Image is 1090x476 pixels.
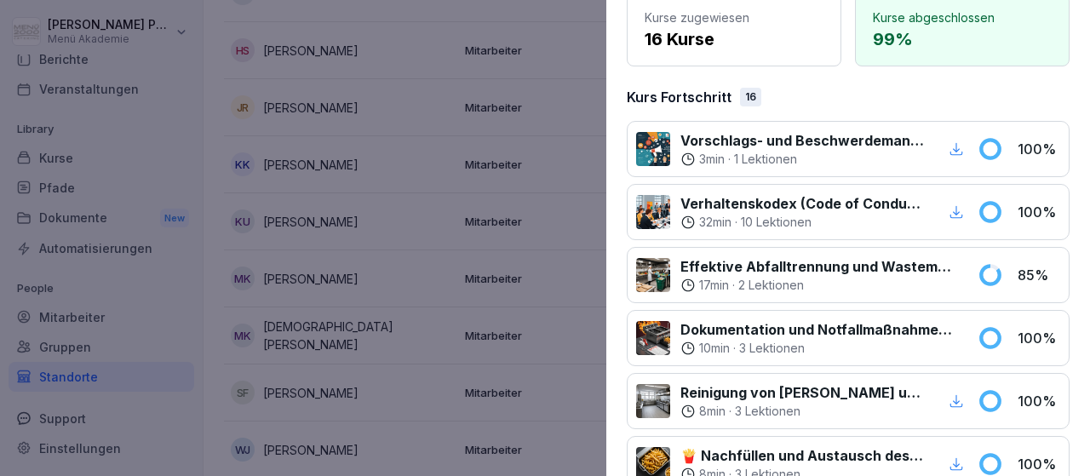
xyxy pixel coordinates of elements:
[699,403,726,420] p: 8 min
[699,151,725,168] p: 3 min
[873,26,1052,52] p: 99 %
[735,403,800,420] p: 3 Lektionen
[699,340,730,357] p: 10 min
[738,277,804,294] p: 2 Lektionen
[1018,454,1060,474] p: 100 %
[740,88,761,106] div: 16
[680,340,957,357] div: ·
[699,214,731,231] p: 32 min
[741,214,812,231] p: 10 Lektionen
[680,382,925,403] p: Reinigung von [PERSON_NAME] und Dunstabzugshauben
[1018,202,1060,222] p: 100 %
[680,130,925,151] p: Vorschlags- und Beschwerdemanagement bei Menü 2000
[680,319,957,340] p: Dokumentation und Notfallmaßnahmen bei Fritteusen
[680,403,925,420] div: ·
[627,87,731,107] p: Kurs Fortschritt
[645,26,823,52] p: 16 Kurse
[645,9,823,26] p: Kurse zugewiesen
[680,277,957,294] div: ·
[734,151,797,168] p: 1 Lektionen
[680,151,925,168] div: ·
[1018,265,1060,285] p: 85 %
[1018,391,1060,411] p: 100 %
[680,445,925,466] p: 🍟 Nachfüllen und Austausch des Frittieröl/-fettes
[680,256,957,277] p: Effektive Abfalltrennung und Wastemanagement im Catering
[699,277,729,294] p: 17 min
[873,9,1052,26] p: Kurse abgeschlossen
[680,214,925,231] div: ·
[1018,139,1060,159] p: 100 %
[739,340,805,357] p: 3 Lektionen
[1018,328,1060,348] p: 100 %
[680,193,925,214] p: Verhaltenskodex (Code of Conduct) Menü 2000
